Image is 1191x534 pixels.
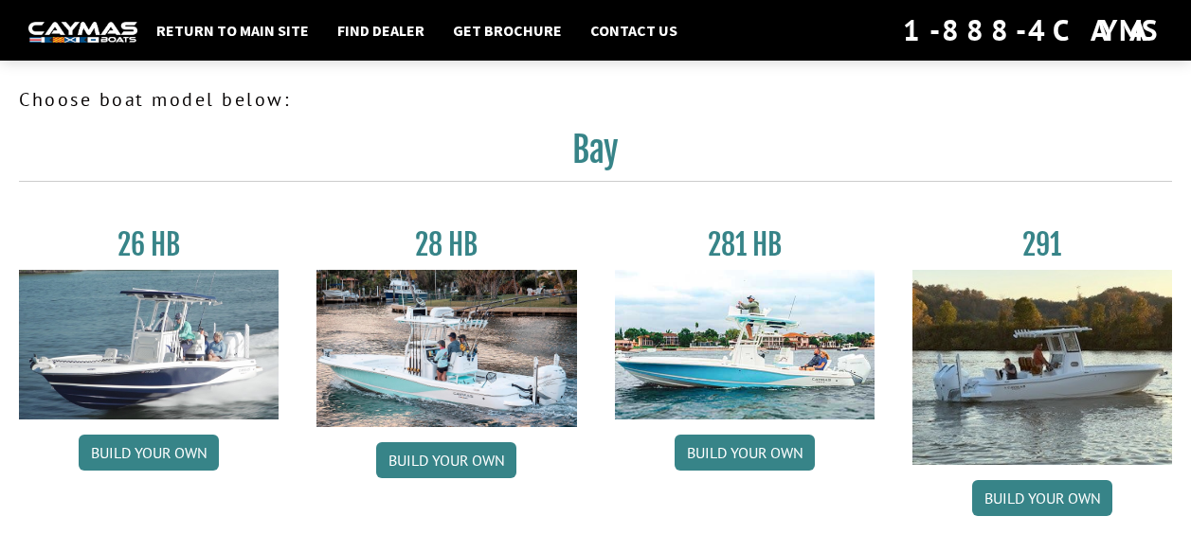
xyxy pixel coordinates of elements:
[443,18,571,43] a: Get Brochure
[19,129,1172,182] h2: Bay
[328,18,434,43] a: Find Dealer
[615,227,875,262] h3: 281 HB
[19,227,279,262] h3: 26 HB
[903,9,1163,51] div: 1-888-4CAYMAS
[912,227,1172,262] h3: 291
[316,227,576,262] h3: 28 HB
[79,435,219,471] a: Build your own
[972,480,1112,516] a: Build your own
[28,22,137,42] img: white-logo-c9c8dbefe5ff5ceceb0f0178aa75bf4bb51f6bca0971e226c86eb53dfe498488.png
[581,18,687,43] a: Contact Us
[675,435,815,471] a: Build your own
[376,442,516,478] a: Build your own
[19,270,279,419] img: 26_new_photo_resized.jpg
[912,270,1172,465] img: 291_Thumbnail.jpg
[19,85,1172,114] p: Choose boat model below:
[147,18,318,43] a: Return to main site
[615,270,875,419] img: 28-hb-twin.jpg
[316,270,576,427] img: 28_hb_thumbnail_for_caymas_connect.jpg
